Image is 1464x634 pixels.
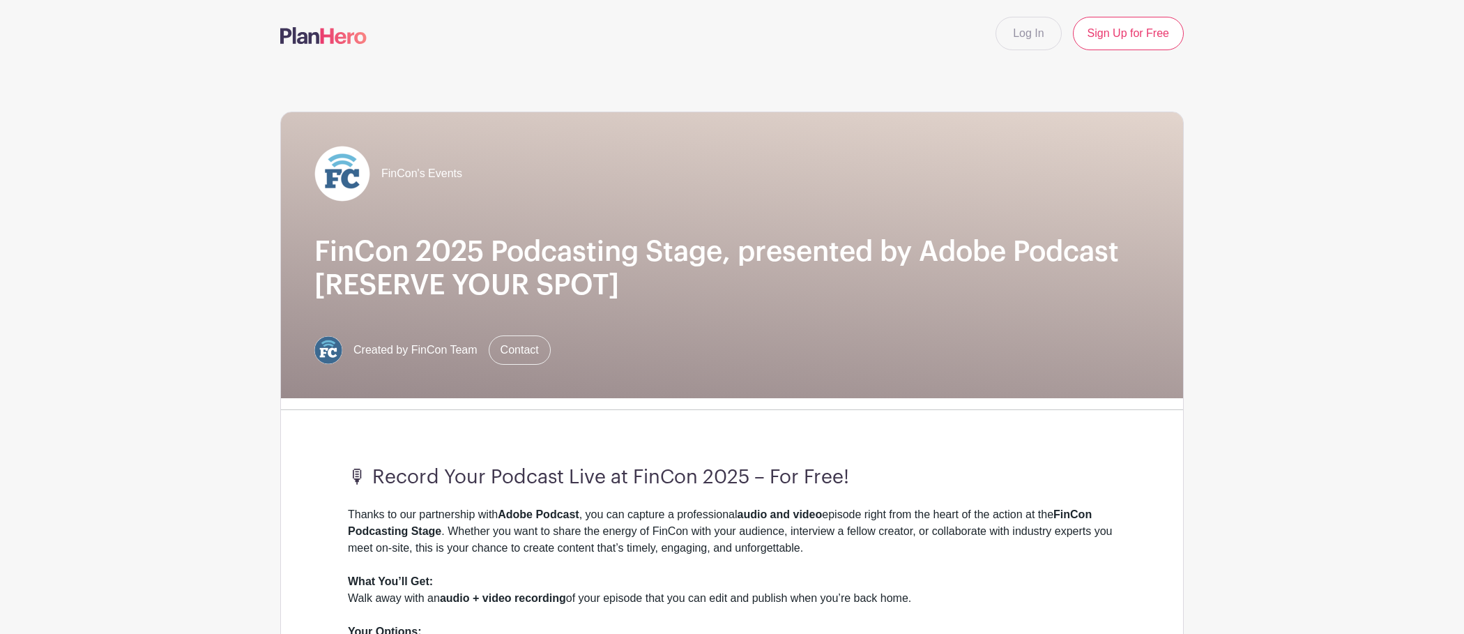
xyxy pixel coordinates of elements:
[1073,17,1184,50] a: Sign Up for Free
[489,335,551,365] a: Contact
[738,508,823,520] strong: audio and video
[314,336,342,364] img: FC%20circle.png
[314,235,1150,302] h1: FinCon 2025 Podcasting Stage, presented by Adobe Podcast [RESERVE YOUR SPOT]
[348,508,1092,537] strong: FinCon Podcasting Stage
[314,146,370,202] img: FC%20circle_white.png
[348,466,1116,490] h3: 🎙 Record Your Podcast Live at FinCon 2025 – For Free!
[381,165,462,182] span: FinCon's Events
[348,575,433,587] strong: What You’ll Get:
[280,27,367,44] img: logo-507f7623f17ff9eddc593b1ce0a138ce2505c220e1c5a4e2b4648c50719b7d32.svg
[348,506,1116,573] div: Thanks to our partnership with , you can capture a professional episode right from the heart of t...
[353,342,478,358] span: Created by FinCon Team
[440,592,566,604] strong: audio + video recording
[498,508,579,520] strong: Adobe Podcast
[348,573,1116,624] div: Walk away with an of your episode that you can edit and publish when you’re back home.
[996,17,1061,50] a: Log In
